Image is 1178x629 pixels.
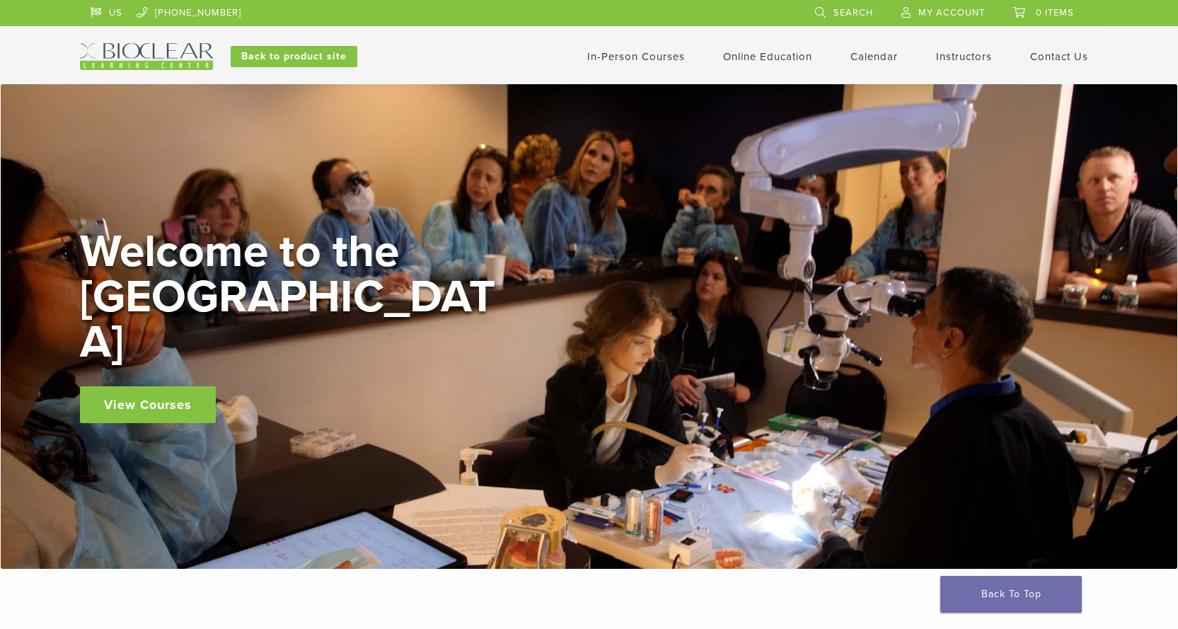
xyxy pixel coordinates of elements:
h2: Welcome to the [GEOGRAPHIC_DATA] [80,229,504,365]
span: Search [833,7,873,18]
a: View Courses [80,386,216,423]
a: In-Person Courses [587,50,685,63]
a: Contact Us [1030,50,1088,63]
img: Bioclear [80,43,213,70]
a: Back To Top [940,576,1082,613]
a: Instructors [936,50,992,63]
a: Calendar [850,50,898,63]
a: Back to product site [231,46,357,67]
span: 0 items [1036,7,1074,18]
a: Online Education [723,50,812,63]
span: My Account [918,7,985,18]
